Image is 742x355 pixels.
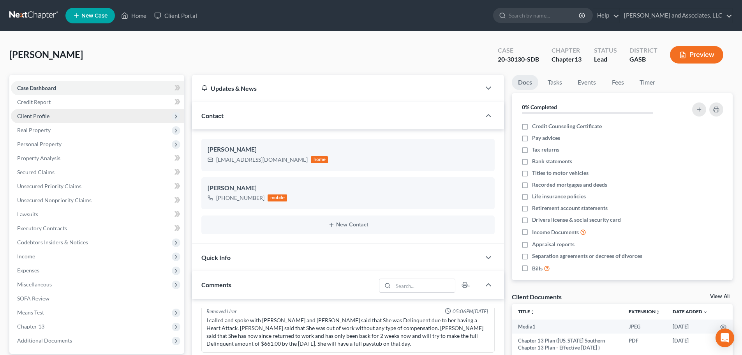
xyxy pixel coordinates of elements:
[594,46,617,55] div: Status
[201,84,471,92] div: Updates & News
[532,240,575,248] span: Appraisal reports
[268,194,287,201] div: mobile
[633,75,661,90] a: Timer
[201,281,231,288] span: Comments
[17,127,51,133] span: Real Property
[117,9,150,23] a: Home
[17,85,56,91] span: Case Dashboard
[666,320,714,334] td: [DATE]
[17,309,44,316] span: Means Test
[620,9,732,23] a: [PERSON_NAME] and Associates, LLC
[532,134,560,142] span: Pay advices
[201,254,231,261] span: Quick Info
[532,193,586,200] span: Life insurance policies
[17,239,88,245] span: Codebtors Insiders & Notices
[541,75,568,90] a: Tasks
[670,46,723,64] button: Preview
[17,253,35,260] span: Income
[575,55,582,63] span: 13
[552,55,582,64] div: Chapter
[710,294,730,299] a: View All
[17,295,49,302] span: SOFA Review
[11,151,184,165] a: Property Analysis
[17,281,52,288] span: Miscellaneous
[17,113,49,119] span: Client Profile
[206,316,490,348] div: I called and spoke with [PERSON_NAME] and [PERSON_NAME] said that She was Delinquent due to her h...
[522,104,557,110] strong: 0% Completed
[716,329,734,347] div: Open Intercom Messenger
[605,75,630,90] a: Fees
[11,179,184,193] a: Unsecured Priority Claims
[703,310,708,314] i: expand_more
[532,228,579,236] span: Income Documents
[532,204,608,212] span: Retirement account statements
[594,55,617,64] div: Lead
[509,8,580,23] input: Search by name...
[208,184,488,193] div: [PERSON_NAME]
[150,9,201,23] a: Client Portal
[208,222,488,228] button: New Contact
[532,157,572,165] span: Bank statements
[629,46,657,55] div: District
[532,169,589,177] span: Titles to motor vehicles
[17,267,39,274] span: Expenses
[17,99,51,105] span: Credit Report
[17,323,44,330] span: Chapter 13
[593,9,619,23] a: Help
[11,81,184,95] a: Case Dashboard
[532,252,642,260] span: Separation agreements or decrees of divorces
[17,169,55,175] span: Secured Claims
[532,265,543,272] span: Bills
[17,225,67,231] span: Executory Contracts
[11,95,184,109] a: Credit Report
[622,320,666,334] td: JPEG
[17,141,62,147] span: Personal Property
[518,309,535,314] a: Titleunfold_more
[512,75,538,90] a: Docs
[512,320,622,334] td: Media1
[17,211,38,217] span: Lawsuits
[512,293,562,301] div: Client Documents
[206,308,237,315] div: Removed User
[216,156,308,164] div: [EMAIL_ADDRESS][DOMAIN_NAME]
[216,194,264,202] div: [PHONE_NUMBER]
[532,216,621,224] span: Drivers license & social security card
[532,181,607,189] span: Recorded mortgages and deeds
[17,155,60,161] span: Property Analysis
[530,310,535,314] i: unfold_more
[656,310,660,314] i: unfold_more
[666,334,714,355] td: [DATE]
[673,309,708,314] a: Date Added expand_more
[622,334,666,355] td: PDF
[201,112,224,119] span: Contact
[11,291,184,306] a: SOFA Review
[9,49,83,60] span: [PERSON_NAME]
[571,75,602,90] a: Events
[11,221,184,235] a: Executory Contracts
[552,46,582,55] div: Chapter
[532,146,559,154] span: Tax returns
[11,207,184,221] a: Lawsuits
[17,337,72,344] span: Additional Documents
[393,279,455,292] input: Search...
[208,145,488,154] div: [PERSON_NAME]
[81,13,108,19] span: New Case
[453,308,488,315] span: 05:06PM[DATE]
[498,55,539,64] div: 20-30130-SDB
[532,122,602,130] span: Credit Counseling Certificate
[629,309,660,314] a: Extensionunfold_more
[11,193,184,207] a: Unsecured Nonpriority Claims
[17,183,81,189] span: Unsecured Priority Claims
[17,197,92,203] span: Unsecured Nonpriority Claims
[498,46,539,55] div: Case
[512,334,622,355] td: Chapter 13 Plan ([US_STATE] Southern Chapter 13 Plan - Effective [DATE] )
[629,55,657,64] div: GASB
[311,156,328,163] div: home
[11,165,184,179] a: Secured Claims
